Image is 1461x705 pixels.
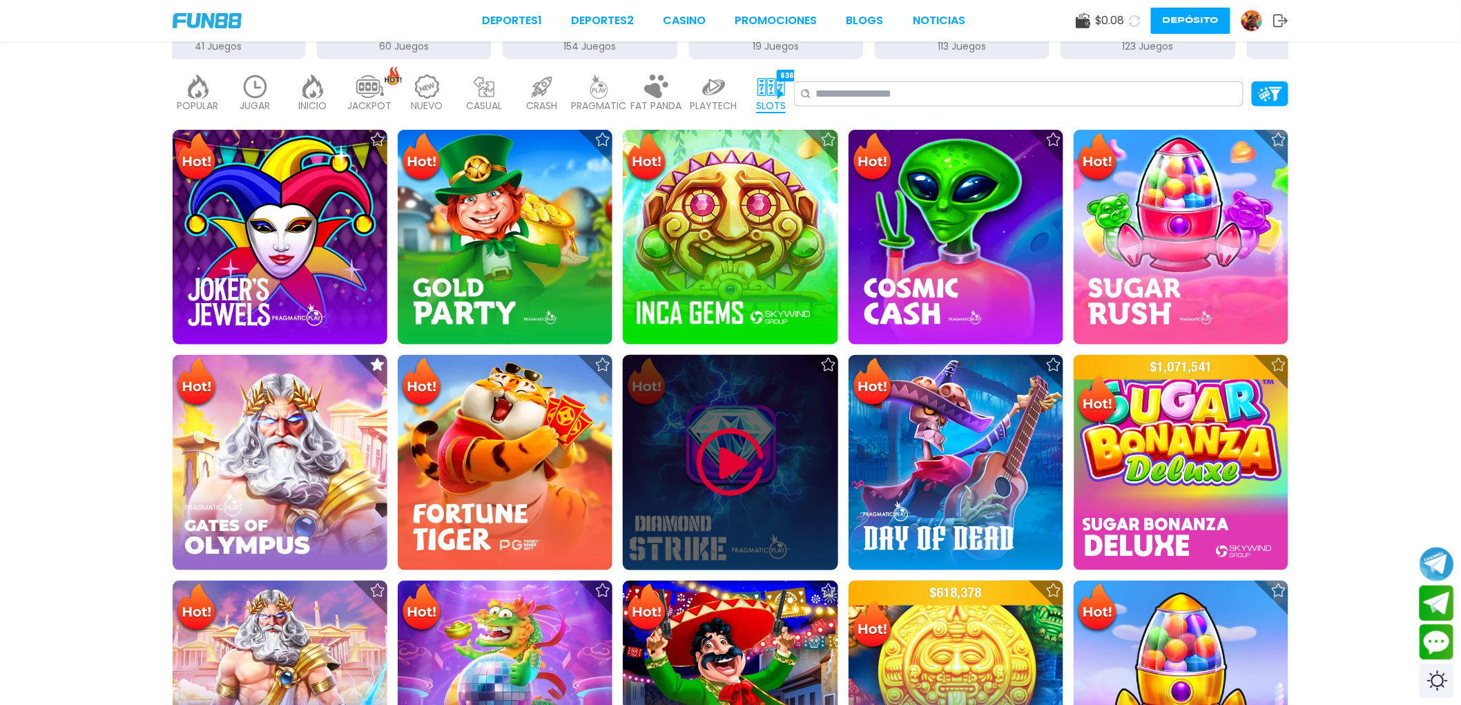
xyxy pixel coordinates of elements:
[850,599,895,653] img: Hot
[1095,12,1125,29] span: $ 0.08
[849,355,1063,570] img: Day of Dead
[177,99,219,113] p: POPULAR
[624,131,669,185] img: Hot
[850,131,895,185] img: Hot
[1074,355,1288,380] p: $ 1,071,541
[348,99,392,113] p: JACKPOT
[174,131,219,185] img: Hot
[663,12,706,29] a: CASINO
[130,39,305,54] p: 41 Juegos
[777,70,803,81] div: 6364
[174,356,219,410] img: Hot
[528,75,556,99] img: crash_light.webp
[700,75,728,99] img: playtech_light.webp
[467,99,503,113] p: CASUAL
[571,12,634,29] a: Deportes2
[1246,39,1421,54] p: 82 Juegos
[1075,582,1120,636] img: Hot
[643,75,670,99] img: fat_panda_light.webp
[503,39,677,54] p: 154 Juegos
[850,356,895,410] img: Hot
[690,99,737,113] p: PLAYTECH
[586,75,613,99] img: pragmatic_light.webp
[1420,624,1454,660] button: Contact customer service
[356,75,384,99] img: jackpot_light.webp
[1241,10,1273,32] a: Avatar
[242,75,269,99] img: recent_light.webp
[1075,131,1120,185] img: Hot
[298,99,327,113] p: INICIO
[1074,130,1288,345] img: Sugar Rush
[412,99,443,113] p: NUEVO
[756,99,786,113] p: SLOTS
[399,356,444,410] img: Hot
[1075,374,1120,427] img: Hot
[240,99,271,113] p: JUGAR
[631,99,682,113] p: FAT PANDA
[1420,586,1454,621] button: Join telegram
[399,131,444,185] img: Hot
[299,75,327,99] img: home_light.webp
[688,39,863,54] p: 19 Juegos
[572,99,627,113] p: PRAGMATIC
[173,355,387,570] img: Gates of Olympus
[1074,355,1288,570] img: Sugar Bonanza Deluxe
[1061,39,1235,54] p: 123 Juegos
[913,12,965,29] a: NOTICIAS
[173,130,387,345] img: Joker's Jewels
[623,130,838,345] img: Inca Gems
[482,12,542,29] a: Deportes1
[849,130,1063,345] img: Cosmic Cash
[1241,10,1262,31] img: Avatar
[471,75,499,99] img: casual_light.webp
[414,75,441,99] img: new_light.webp
[735,12,817,29] a: Promociones
[526,99,557,113] p: CRASH
[1420,546,1454,582] button: Join telegram channel
[173,13,242,28] img: Company Logo
[689,421,772,504] img: Play Game
[846,12,884,29] a: BLOGS
[624,582,669,636] img: Hot
[385,66,402,85] img: hot
[317,39,492,54] p: 60 Juegos
[849,581,1063,606] p: $ 618,378
[1420,664,1454,698] div: Switch theme
[184,75,212,99] img: popular_light.webp
[875,39,1049,54] p: 113 Juegos
[174,582,219,636] img: Hot
[398,130,612,345] img: Gold Party
[757,75,785,99] img: slots_active.webp
[398,355,612,570] img: Fortune Tiger
[1258,87,1282,102] img: Platform Filter
[1151,8,1230,34] button: Depósito
[399,582,444,636] img: Hot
